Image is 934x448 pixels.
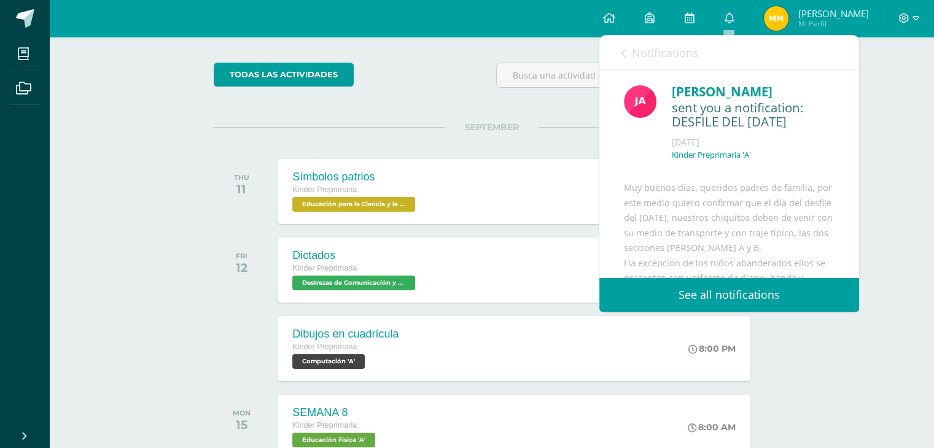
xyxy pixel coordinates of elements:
[632,45,698,60] span: Notifications
[292,185,357,194] span: Kinder Preprimaria
[292,421,357,430] span: Kinder Preprimaria
[292,342,357,351] span: Kinder Preprimaria
[292,406,378,419] div: SEMANA 8
[672,82,835,101] div: [PERSON_NAME]
[688,343,736,354] div: 8:00 PM
[672,101,835,129] div: sent you a notification: DESFILE DEL 14 DE SEPTIEMBRE
[292,276,415,290] span: Destrezas de Comunicación y Lenguaje 'A'
[233,409,251,417] div: MON
[292,354,365,369] span: Computación 'A'
[236,252,247,260] div: FRI
[214,63,354,87] a: todas las Actividades
[292,328,399,341] div: Dibujos en cuadrícula
[233,417,251,432] div: 15
[292,249,418,262] div: Dictados
[497,63,769,87] input: Busca una actividad próxima aquí...
[234,173,249,182] div: THU
[688,422,736,433] div: 8:00 AM
[292,197,415,212] span: Educación para la Ciencia y la Ciudadanía 'A'
[445,122,539,133] span: SEPTEMBER
[292,171,418,183] div: Símbolos patrios
[599,278,859,312] a: See all notifications
[236,260,247,275] div: 12
[624,85,656,118] img: 3371138761041f4aab1274f6ad2dc297.png
[292,264,357,272] span: Kinder Preprimaria
[798,7,868,20] span: [PERSON_NAME]
[798,18,868,29] span: Mi Perfil
[234,182,249,196] div: 11
[672,136,835,149] div: [DATE]
[292,433,375,447] span: Educación Física 'A'
[672,150,751,160] p: Kinder Preprimaria 'A'
[764,6,788,31] img: 9b8870a00c33ea12cd818e368603c848.png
